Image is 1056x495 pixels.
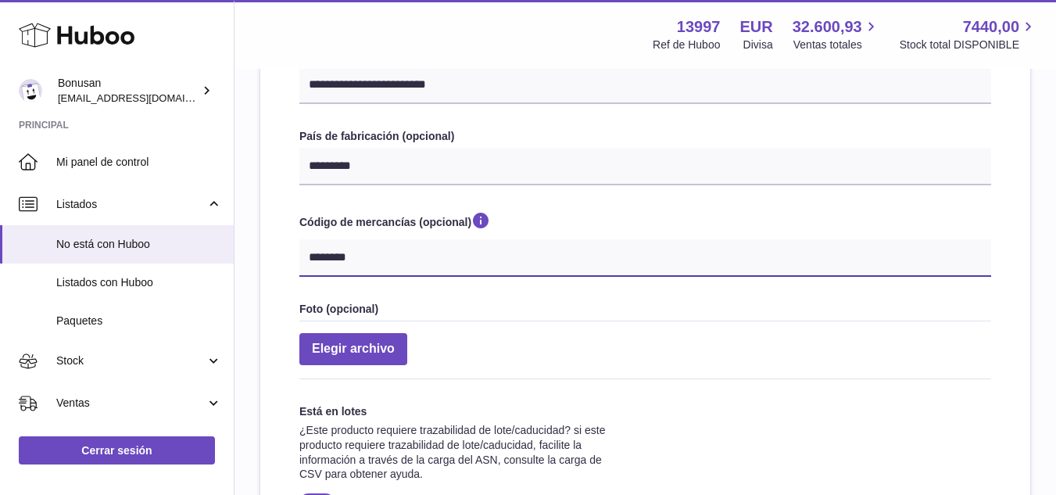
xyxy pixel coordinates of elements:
span: 7440,00 [963,16,1019,38]
span: Mi panel de control [56,155,222,170]
div: Ref de Huboo [653,38,720,52]
p: ¿Este producto requiere trazabilidad de lote/caducidad? si este producto requiere trazabilidad de... [299,423,625,482]
span: [EMAIL_ADDRESS][DOMAIN_NAME] [58,91,230,104]
span: Ventas [56,396,206,411]
strong: 13997 [677,16,721,38]
label: Está en lotes [299,404,625,419]
span: Elegir archivo [299,333,407,365]
span: Paquetes [56,314,222,328]
label: Código de mercancías (opcional) [299,210,991,235]
span: Listados con Huboo [56,275,222,290]
a: 7440,00 Stock total DISPONIBLE [900,16,1037,52]
label: Foto (opcional) [299,302,991,317]
span: Ventas totales [793,38,880,52]
a: 32.600,93 Ventas totales [793,16,880,52]
span: Listados [56,197,206,212]
a: Cerrar sesión [19,436,215,465]
span: Stock [56,353,206,368]
div: Bonusan [58,76,199,106]
label: País de fabricación (opcional) [299,129,991,144]
img: info@bonusan.es [19,79,42,102]
strong: EUR [739,16,772,38]
span: No está con Huboo [56,237,222,252]
span: Stock total DISPONIBLE [900,38,1037,52]
div: Divisa [743,38,773,52]
span: 32.600,93 [793,16,862,38]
